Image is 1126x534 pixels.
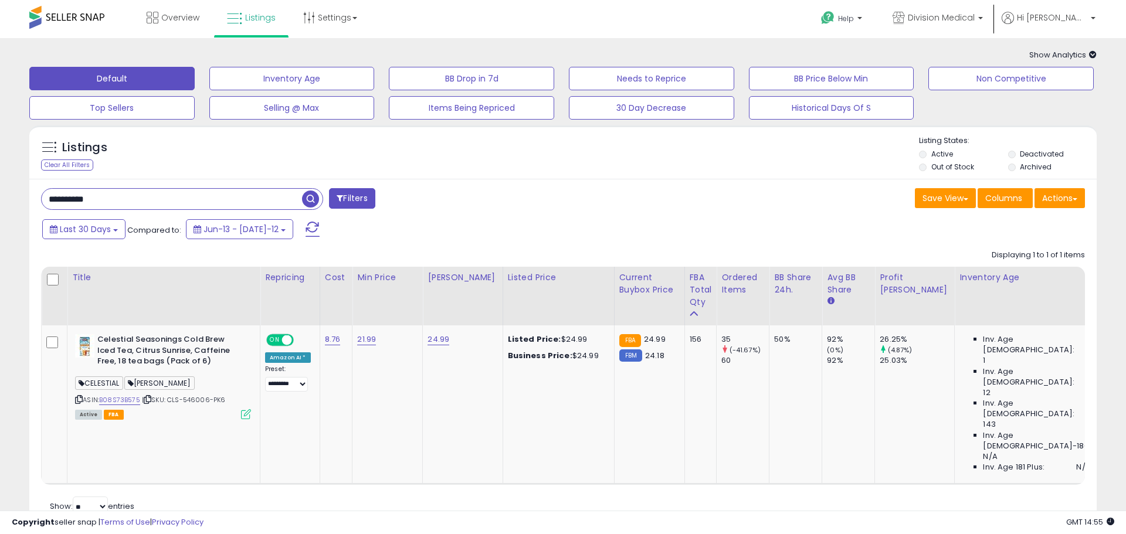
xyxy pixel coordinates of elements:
div: Listed Price [508,271,609,284]
h5: Listings [62,140,107,156]
div: 92% [827,355,874,366]
button: Last 30 Days [42,219,126,239]
div: Clear All Filters [41,159,93,171]
div: Current Buybox Price [619,271,680,296]
div: 25.03% [880,355,954,366]
div: Amazon AI * [265,352,311,363]
small: (4.87%) [888,345,913,355]
span: Division Medical [908,12,975,23]
a: B08S73B575 [99,395,140,405]
button: Top Sellers [29,96,195,120]
div: Title [72,271,255,284]
span: All listings currently available for purchase on Amazon [75,410,102,420]
span: Last 30 Days [60,223,111,235]
a: Help [812,2,874,38]
span: Show Analytics [1029,49,1097,60]
span: CELESTIAL [75,376,123,390]
div: FBA Total Qty [690,271,712,308]
span: ON [267,335,282,345]
label: Archived [1020,162,1052,172]
button: BB Price Below Min [749,67,914,90]
button: Needs to Reprice [569,67,734,90]
b: Listed Price: [508,334,561,345]
a: 8.76 [325,334,341,345]
button: Historical Days Of S [749,96,914,120]
button: Non Competitive [928,67,1094,90]
small: Avg BB Share. [827,296,834,307]
span: Hi [PERSON_NAME] [1017,12,1087,23]
label: Out of Stock [931,162,974,172]
span: OFF [292,335,311,345]
span: 143 [983,419,995,430]
span: Columns [985,192,1022,204]
button: Jun-13 - [DATE]-12 [186,219,293,239]
span: Jun-13 - [DATE]-12 [204,223,279,235]
span: Inv. Age [DEMOGRAPHIC_DATA]: [983,398,1090,419]
span: 2025-08-13 14:55 GMT [1066,516,1114,528]
button: 30 Day Decrease [569,96,734,120]
a: 24.99 [428,334,449,345]
a: Terms of Use [100,516,150,528]
label: Active [931,149,953,159]
span: Inv. Age 181 Plus: [983,462,1044,472]
span: Inv. Age [DEMOGRAPHIC_DATA]: [983,366,1090,387]
img: 51nZOwBvfZL._SL40_.jpg [75,334,94,358]
button: Columns [978,188,1033,208]
div: $24.99 [508,351,605,361]
span: Inv. Age [DEMOGRAPHIC_DATA]-180: [983,430,1090,451]
button: Selling @ Max [209,96,375,120]
div: seller snap | | [12,517,204,528]
small: FBA [619,334,641,347]
div: Min Price [357,271,418,284]
span: FBA [104,410,124,420]
div: Preset: [265,365,311,392]
span: N/A [983,451,997,462]
div: Profit [PERSON_NAME] [880,271,949,296]
div: 35 [721,334,769,345]
span: 24.99 [644,334,666,345]
span: Help [838,13,854,23]
a: Hi [PERSON_NAME] [1002,12,1096,38]
button: BB Drop in 7d [389,67,554,90]
div: [PERSON_NAME] [428,271,497,284]
i: Get Help [820,11,835,25]
label: Deactivated [1020,149,1064,159]
span: Listings [245,12,276,23]
button: Filters [329,188,375,209]
span: Overview [161,12,199,23]
span: 12 [983,387,990,398]
button: Save View [915,188,976,208]
div: 156 [690,334,708,345]
span: Show: entries [50,501,134,512]
div: Ordered Items [721,271,764,296]
div: BB Share 24h. [774,271,817,296]
span: | SKU: CLS-546006-PK6 [142,395,226,404]
strong: Copyright [12,516,55,528]
b: Celestial Seasonings Cold Brew Iced Tea, Citrus Sunrise, Caffeine Free, 18 tea bags (Pack of 6) [97,334,240,370]
button: Inventory Age [209,67,375,90]
span: 24.18 [645,350,664,361]
span: N/A [1076,462,1090,472]
a: Privacy Policy [152,516,204,528]
div: 50% [774,334,813,345]
div: $24.99 [508,334,605,345]
button: Actions [1035,188,1085,208]
span: Compared to: [127,225,181,236]
small: (-41.67%) [730,345,761,355]
div: Inventory Age [959,271,1094,284]
small: (0%) [827,345,843,355]
button: Default [29,67,195,90]
div: Cost [325,271,348,284]
div: Displaying 1 to 1 of 1 items [992,250,1085,261]
a: 21.99 [357,334,376,345]
div: Avg BB Share [827,271,870,296]
small: FBM [619,349,642,362]
div: Repricing [265,271,315,284]
div: 92% [827,334,874,345]
span: 1 [983,355,985,366]
p: Listing States: [919,135,1096,147]
div: 60 [721,355,769,366]
div: 26.25% [880,334,954,345]
span: Inv. Age [DEMOGRAPHIC_DATA]: [983,334,1090,355]
b: Business Price: [508,350,572,361]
